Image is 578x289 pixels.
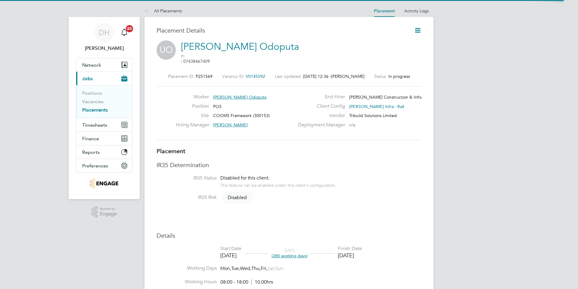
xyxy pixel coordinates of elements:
label: Hiring Manager [176,122,209,128]
nav: Main navigation [69,17,140,199]
h3: Details [157,232,421,240]
h3: Placement Details [157,27,405,34]
div: [DATE] [338,252,362,259]
span: [PERSON_NAME] [331,74,365,79]
label: IR35 Status [157,175,217,181]
label: Status [374,74,386,79]
span: Tribuild Solutions Limited [349,113,397,118]
span: Finance [82,136,99,141]
h3: IR35 Determination [157,161,421,169]
span: In progress [388,74,410,79]
span: DH [99,29,110,37]
span: P251569 [196,74,213,79]
button: Preferences [76,159,132,172]
span: Disabled [222,192,253,204]
a: Call via 8x8 [181,59,210,64]
div: 08:00 - 18:00 [220,279,273,285]
img: tribuildsolutions-logo-retina.png [90,179,118,188]
div: [DATE] [220,252,241,259]
label: Vacancy ID [222,74,243,79]
label: Site [176,113,209,119]
span: Thu, [251,265,261,272]
div: Start Date [220,246,241,252]
span: Network [82,62,101,68]
button: Finance [76,132,132,145]
label: Client Config [294,103,345,110]
span: Powered by [100,206,117,211]
span: Preferences [82,163,108,169]
span: (280 working days) [272,253,308,259]
a: [PERSON_NAME] Odoputa [181,41,299,52]
span: 20 [126,25,133,32]
span: COOMS Framework (300153) [213,113,270,118]
label: End Hirer [294,94,345,100]
span: Mon, [220,265,231,272]
span: Dean Holliday [76,45,132,52]
span: 10.00hrs [251,279,273,285]
span: POS [213,104,222,109]
label: Working Days [157,265,217,272]
span: Engage [100,211,117,217]
span: [PERSON_NAME] Construction & Infrast… [349,94,430,100]
label: Placement ID [168,74,193,79]
span: Fri, [261,265,267,272]
div: This feature can be enabled under this client's configuration. [220,181,336,188]
label: Last Updated [275,74,301,79]
label: Working Hours [157,279,217,285]
button: Timesheets [76,118,132,132]
label: Worker [176,94,209,100]
span: [PERSON_NAME] [213,122,248,128]
div: Jobs [76,85,132,118]
span: [PERSON_NAME] Odoputa [213,94,266,100]
span: Reports [82,149,100,155]
button: Network [76,58,132,71]
a: Vacancies [82,99,104,104]
span: Tue, [231,265,240,272]
a: Powered byEngage [92,206,117,218]
span: [PERSON_NAME] Infra - Rail [349,104,404,109]
label: Deployment Manager [294,122,345,128]
button: Jobs [76,72,132,85]
button: Reports [76,145,132,159]
b: Placement [157,148,185,155]
span: UO [157,40,176,60]
a: All Placements [144,8,182,14]
span: Disabled for this client. [220,175,269,181]
label: IR35 Risk [157,194,217,201]
span: Jobs [82,76,93,81]
a: Placement [374,8,395,14]
span: m [181,53,299,64]
span: Sun [275,265,283,272]
a: 20 [118,23,130,42]
span: V0145592 [246,74,265,79]
a: Positions [82,90,102,96]
a: Placements [82,107,108,113]
span: Sat, [267,265,275,272]
label: Vendor [294,113,345,119]
a: Activity Logs [404,8,429,14]
span: n/a [349,122,355,128]
span: [DATE] 12:36 - [303,74,331,79]
span: Timesheets [82,122,107,128]
a: DH[PERSON_NAME] [76,23,132,52]
a: Go to home page [76,179,132,188]
div: Finish Date [338,246,362,252]
span: Wed, [240,265,251,272]
label: Position [176,103,209,110]
div: DAYS [269,248,311,259]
